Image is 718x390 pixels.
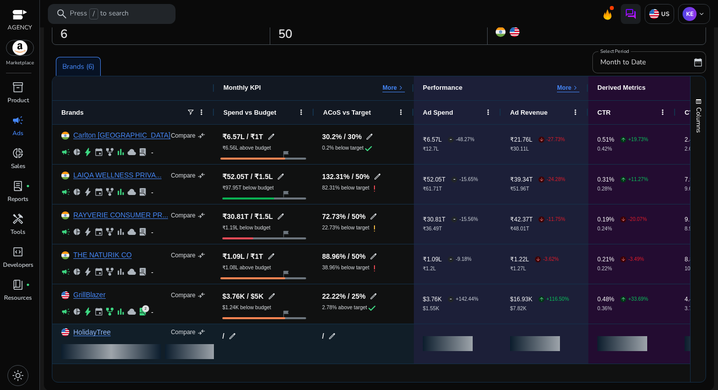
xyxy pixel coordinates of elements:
span: - [453,169,456,190]
span: flag_2 [282,190,290,198]
span: compare_arrows [197,172,205,180]
span: compare_arrows [197,211,205,219]
span: campaign [61,307,70,316]
p: 4.41% [685,296,702,302]
p: ₹52.05T [423,177,445,183]
p: -48.27% [456,137,474,142]
span: family_history [105,227,114,236]
span: inventory_2 [12,81,24,93]
span: lab_profile [138,267,147,276]
p: +11.27% [628,177,648,182]
span: bar_chart [116,307,125,316]
img: us.svg [61,291,69,299]
p: Developers [3,260,33,269]
span: cloud [127,148,136,157]
p: 2.78% above target [322,305,367,310]
p: 0.31% [597,177,614,183]
p: Compare [171,328,195,336]
p: $1.24K below budget [222,305,271,310]
span: keyboard_arrow_right [571,84,579,92]
p: -3.49% [628,257,644,262]
p: ₹30.81T [423,216,445,222]
p: $7.82K [510,306,569,311]
span: edit [373,173,381,181]
span: - [453,209,456,229]
h2: 50 [278,27,292,41]
span: event [94,267,103,276]
img: in.svg [496,27,506,37]
span: bolt [83,307,92,316]
p: ₹42.37T [510,216,533,222]
span: cloud [127,307,136,316]
span: exclamation [369,263,379,273]
span: event [94,188,103,196]
p: ₹36.49T [423,226,478,231]
h5: 132.31% / 50% [322,173,369,180]
p: $16.93K [510,296,533,302]
a: GrillBlazer [73,291,106,299]
p: US [659,10,670,18]
h5: 30.2% / 30% [322,133,361,140]
span: event [94,307,103,316]
span: campaign [61,188,70,196]
p: 0.28% [597,187,648,192]
p: ₹1.09L [423,256,442,262]
span: pie_chart [72,148,81,157]
span: book_4 [12,279,24,291]
p: Compare [171,291,195,299]
p: -15.56% [459,217,478,222]
div: Derived Metrics [597,84,646,92]
p: More [382,84,397,92]
span: arrow_upward [539,297,544,302]
p: ₹51.96T [510,187,565,192]
p: ₹39.34T [510,177,533,183]
span: bolt [83,267,92,276]
img: in.svg [61,172,69,180]
p: -15.65% [459,177,478,182]
span: fiber_manual_record [26,184,30,188]
p: Marketplace [6,59,34,67]
p: ₹12.7L [423,147,474,152]
span: bolt [83,227,92,236]
span: lab_profile [138,188,147,196]
span: lab_profile [12,180,24,192]
img: us.svg [649,9,659,19]
span: edit [328,332,336,340]
div: Performance [423,84,462,92]
p: ₹6.57L [423,137,442,143]
p: -11.75% [546,217,565,222]
span: - [450,289,452,309]
p: KE [683,7,697,21]
div: loading [510,336,560,351]
p: Tools [10,227,25,236]
span: Month to Date [600,57,646,67]
p: More [557,84,571,92]
span: pie_chart [72,267,81,276]
span: event [94,227,103,236]
p: ₹1.08L above budget [222,265,271,270]
p: 0.48% [597,296,614,302]
p: +142.44% [456,297,478,302]
span: family_history [105,267,114,276]
span: cloud [127,267,136,276]
span: bar_chart [116,267,125,276]
span: bolt [83,148,92,157]
p: 0.21% [597,256,614,262]
span: Brands [61,109,84,116]
p: Product [7,96,29,105]
p: Compare [171,211,195,219]
h5: 22.22% / 25% [322,293,365,300]
span: light_mode [12,370,24,382]
span: exclamation [369,223,379,233]
p: ₹48.01T [510,226,565,231]
span: family_history [105,148,114,157]
a: THE NATURIK CO [73,251,132,259]
p: 0.36% [597,306,648,311]
p: Compare [171,251,195,259]
img: us.svg [510,27,520,37]
p: ₹1.19L below budget [222,225,270,230]
p: Reports [7,195,28,203]
p: -27.73% [546,137,565,142]
span: exclamation [369,184,379,194]
span: lab_profile [138,227,147,236]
